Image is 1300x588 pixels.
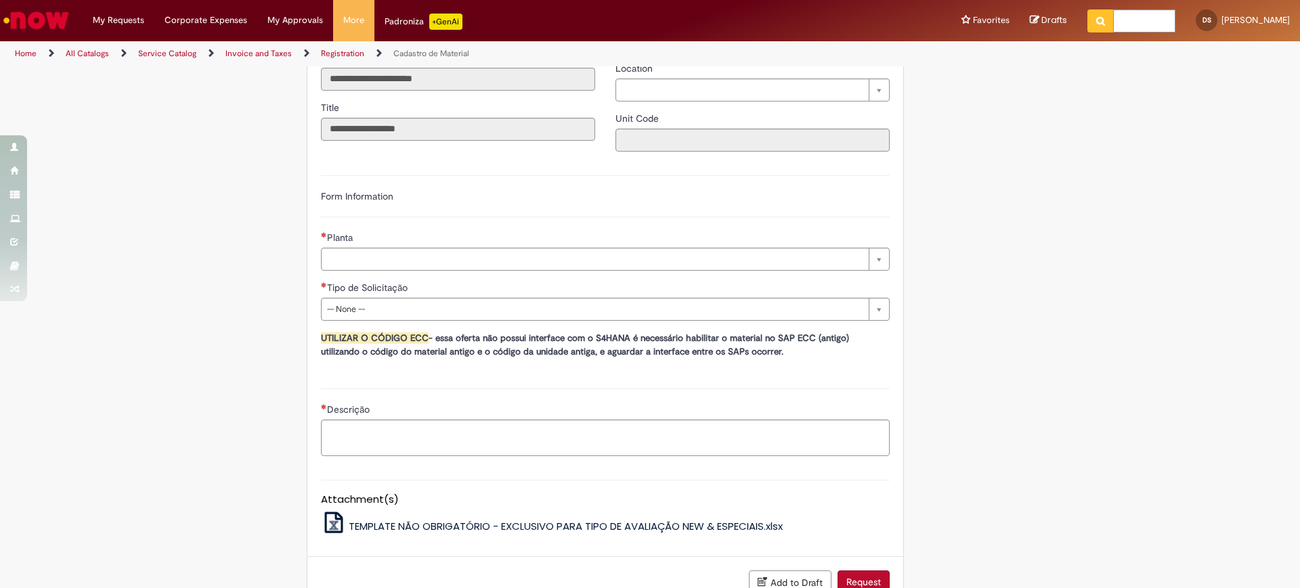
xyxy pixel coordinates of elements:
[165,14,247,27] span: Corporate Expenses
[615,112,662,125] label: Read only - Unit Code
[321,101,342,114] label: Read only - Title
[321,48,364,59] a: Registration
[343,14,364,27] span: More
[385,14,462,30] div: Padroniza
[1087,9,1114,32] button: Search
[321,519,783,533] a: TEMPLATE NÃO OBRIGATÓRIO - EXCLUSIVO PARA TIPO DE AVALIAÇÃO NEW & ESPECIAIS.xlsx
[393,48,469,59] a: Cadastro de Material
[321,282,327,288] span: Required
[615,129,890,152] input: Unit Code
[615,78,890,101] a: Clear field Location
[321,404,327,409] span: Required
[429,332,433,344] strong: -
[138,48,196,59] a: Service Catalog
[321,248,890,271] a: Clear field Planta
[321,420,890,456] textarea: Descrição
[267,14,323,27] span: My Approvals
[321,494,890,505] h5: Attachment(s)
[225,48,292,59] a: Invoice and Taxes
[321,101,342,114] span: Read only - Title
[321,68,595,91] input: Email
[1202,16,1211,24] span: DS
[327,231,355,244] span: Required - Planta
[10,41,857,66] ul: Page breadcrumbs
[1,7,71,34] img: ServiceNow
[327,403,372,415] span: Descrição
[66,48,109,59] a: All Catalogs
[973,14,1010,27] span: Favorites
[321,118,595,141] input: Title
[327,298,862,320] span: -- None --
[1221,14,1290,26] span: [PERSON_NAME]
[429,14,462,30] p: +GenAi
[1041,14,1067,26] span: Drafts
[321,332,429,344] strong: UTILIZAR O CÓDIGO ECC
[93,14,144,27] span: My Requests
[321,232,327,238] span: Required
[321,332,849,357] span: essa oferta não possui interface com o S4HANA é necessário habilitar o material no SAP ECC (antig...
[321,190,393,202] label: Form Information
[349,519,783,533] span: TEMPLATE NÃO OBRIGATÓRIO - EXCLUSIVO PARA TIPO DE AVALIAÇÃO NEW & ESPECIAIS.xlsx
[1030,14,1067,27] a: Drafts
[327,281,410,294] span: Tipo de Solicitação
[15,48,37,59] a: Home
[615,62,655,74] span: Location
